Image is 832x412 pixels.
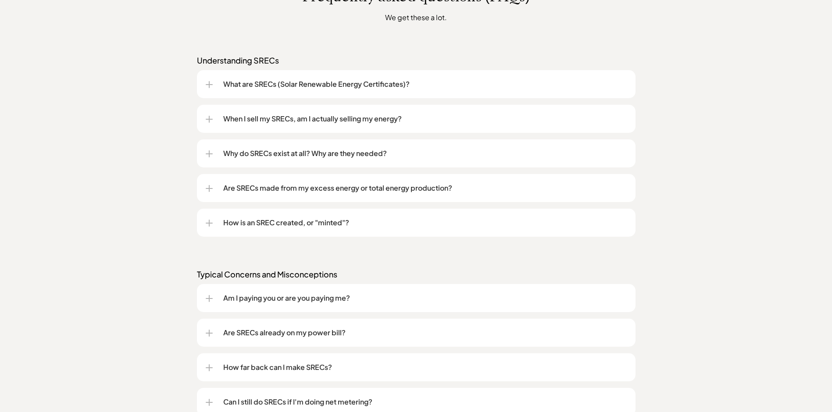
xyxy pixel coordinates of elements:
p: Can I still do SRECs if I'm doing net metering? [223,397,627,407]
p: Am I paying you or are you paying me? [223,293,627,303]
p: Are SRECs made from my excess energy or total energy production? [223,183,627,193]
p: When I sell my SRECs, am I actually selling my energy? [223,114,627,124]
p: Typical Concerns and Misconceptions [197,269,636,280]
p: Understanding SRECs [197,55,636,66]
p: What are SRECs (Solar Renewable Energy Certificates)? [223,79,627,89]
p: How is an SREC created, or "minted"? [223,217,627,228]
p: Are SRECs already on my power bill? [223,327,627,338]
p: Why do SRECs exist at all? Why are they needed? [223,148,627,159]
p: We get these a lot. [254,12,578,23]
p: How far back can I make SRECs? [223,362,627,373]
